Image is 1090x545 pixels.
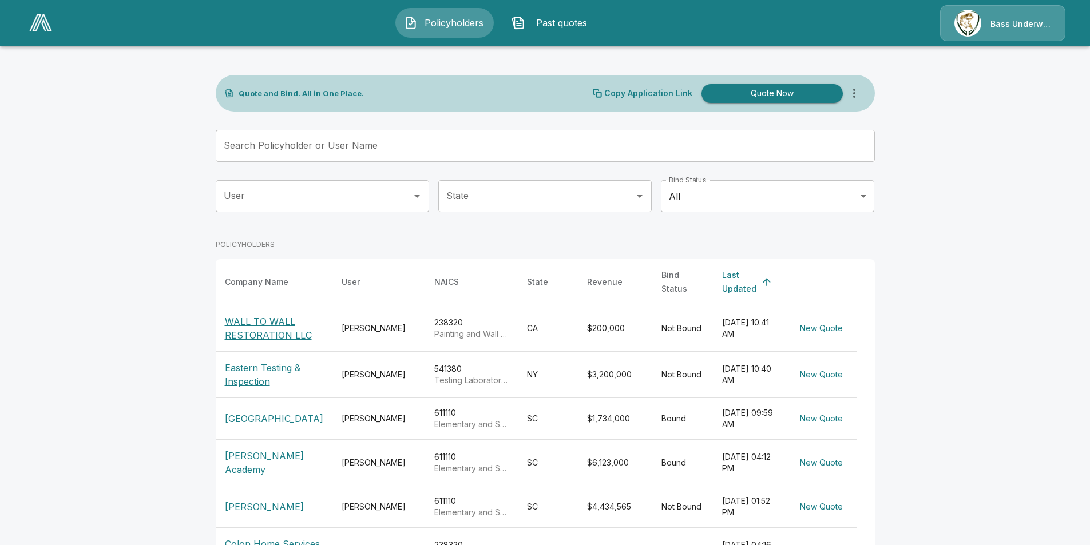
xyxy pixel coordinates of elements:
[434,328,509,340] p: Painting and Wall Covering Contractors
[578,398,652,440] td: $1,734,000
[342,413,416,424] div: [PERSON_NAME]
[652,305,713,352] td: Not Bound
[604,89,692,97] p: Copy Application Link
[434,375,509,386] p: Testing Laboratories and Services
[578,486,652,528] td: $4,434,565
[587,275,623,289] div: Revenue
[342,323,416,334] div: [PERSON_NAME]
[669,175,706,185] label: Bind Status
[652,259,713,305] th: Bind Status
[697,84,843,103] a: Quote Now
[795,496,847,518] button: New Quote
[578,352,652,398] td: $3,200,000
[652,352,713,398] td: Not Bound
[713,352,786,398] td: [DATE] 10:40 AM
[713,440,786,486] td: [DATE] 04:12 PM
[701,84,843,103] button: Quote Now
[434,451,509,474] div: 611110
[527,275,548,289] div: State
[652,440,713,486] td: Bound
[409,188,425,204] button: Open
[518,398,578,440] td: SC
[503,8,601,38] button: Past quotes IconPast quotes
[225,449,323,476] p: [PERSON_NAME] Academy
[216,240,275,250] p: POLICYHOLDERS
[661,180,874,212] div: All
[795,364,847,385] button: New Quote
[843,82,866,105] button: more
[434,317,509,340] div: 238320
[225,361,323,388] p: Eastern Testing & Inspection
[404,16,418,30] img: Policyholders Icon
[795,408,847,429] button: New Quote
[578,305,652,352] td: $200,000
[722,268,756,296] div: Last Updated
[713,486,786,528] td: [DATE] 01:52 PM
[518,352,578,398] td: NY
[239,90,364,97] p: Quote and Bind. All in One Place.
[342,501,416,512] div: [PERSON_NAME]
[795,452,847,474] button: New Quote
[225,315,323,342] p: WALL TO WALL RESTORATION LLC
[518,440,578,486] td: SC
[530,16,593,30] span: Past quotes
[225,275,288,289] div: Company Name
[434,363,509,386] div: 541380
[434,463,509,474] p: Elementary and Secondary Schools
[434,407,509,430] div: 611110
[225,500,304,514] p: [PERSON_NAME]
[342,275,360,289] div: User
[225,412,323,425] p: [GEOGRAPHIC_DATA]
[434,495,509,518] div: 611110
[713,398,786,440] td: [DATE] 09:59 AM
[795,318,847,339] button: New Quote
[713,305,786,352] td: [DATE] 10:41 AM
[434,507,509,518] p: Elementary and Secondary Schools
[422,16,485,30] span: Policyholders
[434,275,459,289] div: NAICS
[518,486,578,528] td: SC
[29,14,52,31] img: AA Logo
[434,419,509,430] p: Elementary and Secondary Schools
[518,305,578,352] td: CA
[512,16,525,30] img: Past quotes Icon
[395,8,494,38] button: Policyholders IconPolicyholders
[578,440,652,486] td: $6,123,000
[652,486,713,528] td: Not Bound
[342,457,416,468] div: [PERSON_NAME]
[342,369,416,380] div: [PERSON_NAME]
[632,188,648,204] button: Open
[652,398,713,440] td: Bound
